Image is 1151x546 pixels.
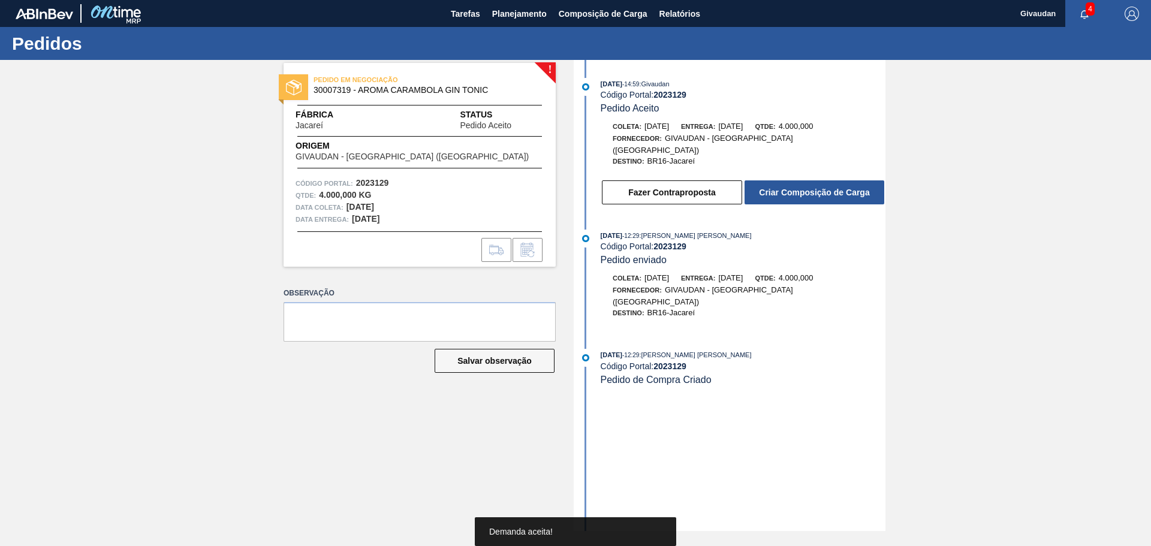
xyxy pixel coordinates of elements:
span: - 12:29 [622,233,639,239]
h1: Pedidos [12,37,225,50]
span: BR16-Jacareí [647,156,695,165]
div: Ir para Composição de Carga [481,238,511,262]
span: 4.000,000 [779,273,813,282]
span: Planejamento [492,7,547,21]
span: 4 [1086,2,1095,16]
span: : [PERSON_NAME] [PERSON_NAME] [639,232,751,239]
div: Informar alteração no pedido [513,238,543,262]
span: Origem [296,140,544,152]
strong: 2023129 [653,361,686,371]
span: Pedido Aceito [460,121,511,130]
span: Composição de Carga [559,7,647,21]
span: Entrega: [681,123,715,130]
img: status [286,80,302,95]
img: Logout [1125,7,1139,21]
span: BR16-Jacareí [647,308,695,317]
span: [DATE] [718,273,743,282]
span: Pedido de Compra Criado [601,375,712,385]
span: Fornecedor: [613,286,662,294]
span: Status [460,108,544,121]
strong: 2023129 [356,178,389,188]
strong: 4.000,000 KG [319,190,371,200]
span: 4.000,000 [779,122,813,131]
span: - 12:29 [622,352,639,358]
span: : Givaudan [639,80,669,88]
span: Coleta: [613,123,641,130]
span: 30007319 - AROMA CARAMBOLA GIN TONIC [314,86,531,95]
span: Código Portal: [296,177,353,189]
div: Código Portal: [601,242,885,251]
span: Destino: [613,158,644,165]
span: Tarefas [451,7,480,21]
span: [DATE] [644,273,669,282]
span: Destino: [613,309,644,316]
span: Demanda aceita! [489,527,553,536]
button: Fazer Contraproposta [602,180,742,204]
img: TNhmsLtSVTkK8tSr43FrP2fwEKptu5GPRR3wAAAABJRU5ErkJggg== [16,8,73,19]
span: Data entrega: [296,213,349,225]
button: Salvar observação [435,349,555,373]
span: [DATE] [601,232,622,239]
span: - 14:59 [622,81,639,88]
img: atual [582,83,589,91]
button: Notificações [1065,5,1104,22]
label: Observação [284,285,556,302]
span: Jacareí [296,121,323,130]
span: Entrega: [681,274,715,282]
strong: 2023129 [653,90,686,99]
span: GIVAUDAN - [GEOGRAPHIC_DATA] ([GEOGRAPHIC_DATA]) [613,285,793,306]
strong: [DATE] [346,202,374,212]
span: GIVAUDAN - [GEOGRAPHIC_DATA] ([GEOGRAPHIC_DATA]) [613,134,793,155]
strong: [DATE] [352,214,379,224]
span: Pedido enviado [601,255,667,265]
span: Qtde : [296,189,316,201]
strong: 2023129 [653,242,686,251]
span: Fornecedor: [613,135,662,142]
span: Data coleta: [296,201,344,213]
span: [DATE] [644,122,669,131]
span: [DATE] [601,351,622,358]
span: : [PERSON_NAME] [PERSON_NAME] [639,351,751,358]
span: GIVAUDAN - [GEOGRAPHIC_DATA] ([GEOGRAPHIC_DATA]) [296,152,529,161]
span: Relatórios [659,7,700,21]
span: Fábrica [296,108,361,121]
img: atual [582,354,589,361]
span: Pedido Aceito [601,103,659,113]
span: Coleta: [613,274,641,282]
span: Qtde: [755,274,775,282]
div: Código Portal: [601,361,885,371]
img: atual [582,235,589,242]
span: PEDIDO EM NEGOCIAÇÃO [314,74,481,86]
button: Criar Composição de Carga [745,180,884,204]
span: Qtde: [755,123,775,130]
div: Código Portal: [601,90,885,99]
span: [DATE] [718,122,743,131]
span: [DATE] [601,80,622,88]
